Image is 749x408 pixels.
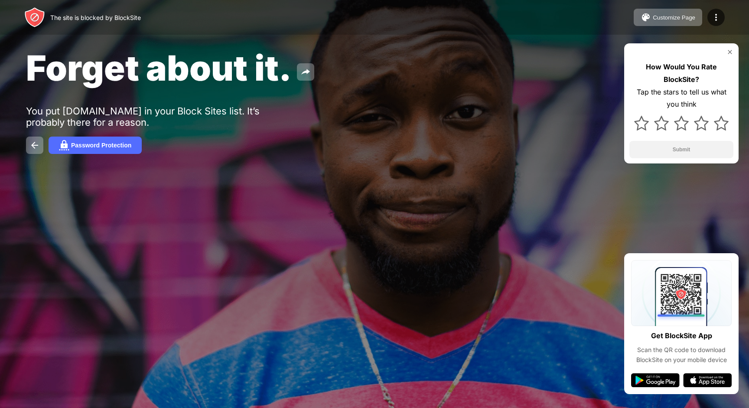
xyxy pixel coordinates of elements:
div: How Would You Rate BlockSite? [629,61,733,86]
img: star.svg [714,116,729,131]
img: back.svg [29,140,40,150]
img: star.svg [654,116,669,131]
div: The site is blocked by BlockSite [50,14,141,21]
span: Forget about it. [26,47,292,89]
div: Scan the QR code to download BlockSite on your mobile device [631,345,732,365]
img: app-store.svg [683,373,732,387]
img: password.svg [59,140,69,150]
img: google-play.svg [631,373,680,387]
img: star.svg [674,116,689,131]
button: Customize Page [634,9,702,26]
img: pallet.svg [641,12,651,23]
div: Customize Page [653,14,695,21]
div: Tap the stars to tell us what you think [629,86,733,111]
img: star.svg [634,116,649,131]
button: Submit [629,141,733,158]
img: header-logo.svg [24,7,45,28]
button: Password Protection [49,137,142,154]
img: share.svg [300,67,311,77]
div: Password Protection [71,142,131,149]
img: star.svg [694,116,709,131]
img: qrcode.svg [631,260,732,326]
div: Get BlockSite App [651,330,712,342]
img: menu-icon.svg [711,12,721,23]
div: You put [DOMAIN_NAME] in your Block Sites list. It’s probably there for a reason. [26,105,294,128]
img: rate-us-close.svg [726,49,733,55]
